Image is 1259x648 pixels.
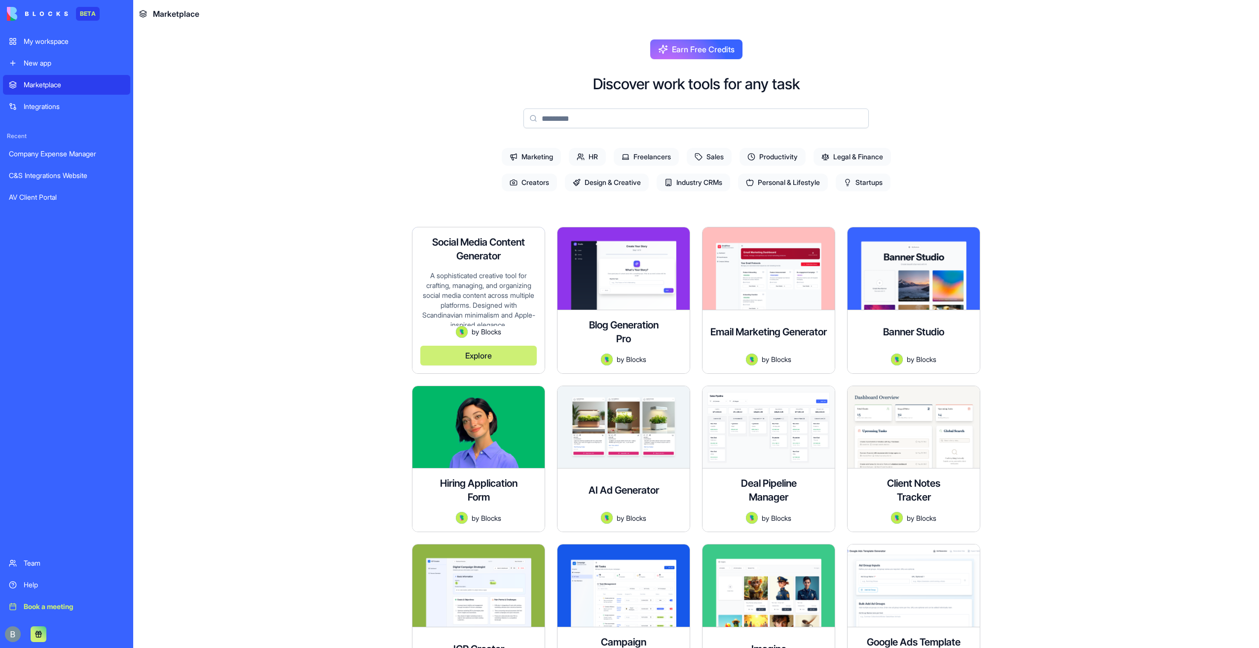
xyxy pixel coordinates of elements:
div: A sophisticated creative tool for crafting, managing, and organizing social media content across ... [420,271,537,326]
div: Integrations [24,102,124,111]
span: Blocks [771,354,791,364]
img: ACg8ocIug40qN1SCXJiinWdltW7QsPxROn8ZAVDlgOtPD8eQfXIZmw=s96-c [5,626,21,642]
a: C&S Integrations Website [3,166,130,185]
a: Banner StudioAvatarbyBlocks [847,227,980,374]
div: Book a meeting [24,602,124,612]
span: by [472,326,479,337]
div: New app [24,58,124,68]
span: by [472,513,479,523]
span: Productivity [740,148,806,166]
div: Marketplace [24,80,124,90]
span: Blocks [771,513,791,523]
span: HR [569,148,606,166]
h4: Hiring Application Form [439,476,518,504]
a: BETA [7,7,100,21]
img: Avatar [456,326,468,338]
a: Marketplace [3,75,130,95]
div: Company Expense Manager [9,149,124,159]
a: Client Notes TrackerAvatarbyBlocks [847,386,980,533]
div: AV Client Portal [9,192,124,202]
h4: Deal Pipeline Manager [729,476,808,504]
a: Integrations [3,97,130,116]
h4: Email Marketing Generator [710,325,827,339]
a: Email Marketing GeneratorAvatarbyBlocks [702,227,835,374]
img: Avatar [456,512,468,524]
span: Industry CRMs [657,174,730,191]
span: Blocks [481,513,501,523]
button: Earn Free Credits [650,39,742,59]
a: My workspace [3,32,130,51]
a: Book a meeting [3,597,130,616]
img: Avatar [601,354,613,365]
a: Blog Generation ProAvatarbyBlocks [557,227,690,374]
a: AV Client Portal [3,187,130,207]
h4: Social Media Content Generator [420,235,537,263]
span: Sales [687,148,732,166]
a: Deal Pipeline ManagerAvatarbyBlocks [702,386,835,533]
img: Avatar [746,354,758,365]
span: Recent [3,132,130,140]
span: Legal & Finance [814,148,891,166]
h2: Discover work tools for any task [593,75,800,93]
img: logo [7,7,68,21]
span: by [762,354,769,364]
a: Help [3,575,130,595]
a: Team [3,553,130,573]
img: Avatar [891,354,903,365]
a: New app [3,53,130,73]
h4: Blog Generation Pro [584,318,663,346]
span: Blocks [916,354,936,364]
span: Freelancers [614,148,679,166]
img: Avatar [891,512,903,524]
h4: Banner Studio [883,325,944,339]
img: Avatar [746,512,758,524]
span: by [617,513,624,523]
a: AI Ad GeneratorAvatarbyBlocks [557,386,690,533]
span: Marketing [502,148,561,166]
div: Help [24,580,124,590]
div: C&S Integrations Website [9,171,124,180]
span: Personal & Lifestyle [738,174,828,191]
span: Design & Creative [565,174,649,191]
span: Startups [836,174,890,191]
h4: Client Notes Tracker [874,476,953,504]
span: Marketplace [153,8,199,20]
span: by [617,354,624,364]
a: Hiring Application FormAvatarbyBlocks [412,386,545,533]
span: Creators [502,174,557,191]
span: by [762,513,769,523]
span: by [907,354,914,364]
button: Explore [420,346,537,365]
span: Blocks [626,513,646,523]
a: Social Media Content GeneratorA sophisticated creative tool for crafting, managing, and organizin... [412,227,545,374]
span: by [907,513,914,523]
span: Blocks [626,354,646,364]
a: Company Expense Manager [3,144,130,164]
span: Earn Free Credits [672,43,735,55]
div: BETA [76,7,100,21]
span: Blocks [916,513,936,523]
h4: AI Ad Generator [589,483,659,497]
div: Team [24,558,124,568]
img: Avatar [601,512,613,524]
span: Blocks [481,326,501,337]
div: My workspace [24,36,124,46]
